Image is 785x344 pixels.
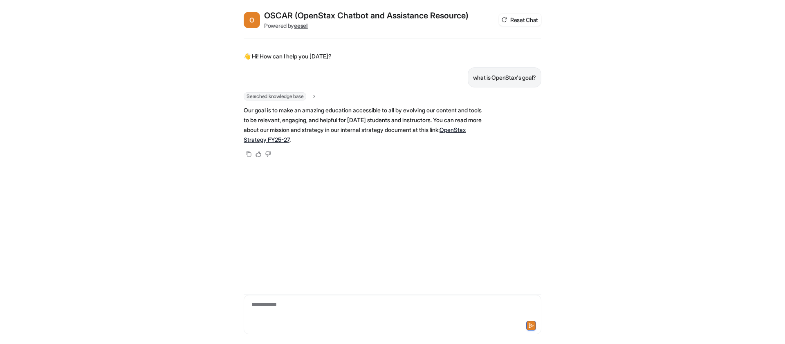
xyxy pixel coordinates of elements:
a: OpenStax Strategy FY25-27 [244,126,466,143]
p: what is OpenStax's goal? [473,73,536,83]
span: Searched knowledge base [244,92,306,101]
span: O [244,12,260,28]
h2: OSCAR (OpenStax Chatbot and Assistance Resource) [264,10,469,21]
button: Reset Chat [499,14,541,26]
b: eesel [294,22,308,29]
p: 👋 Hi! How can I help you [DATE]? [244,51,332,61]
div: Powered by [264,21,469,30]
p: Our goal is to make an amazing education accessible to all by evolving our content and tools to b... [244,105,483,145]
